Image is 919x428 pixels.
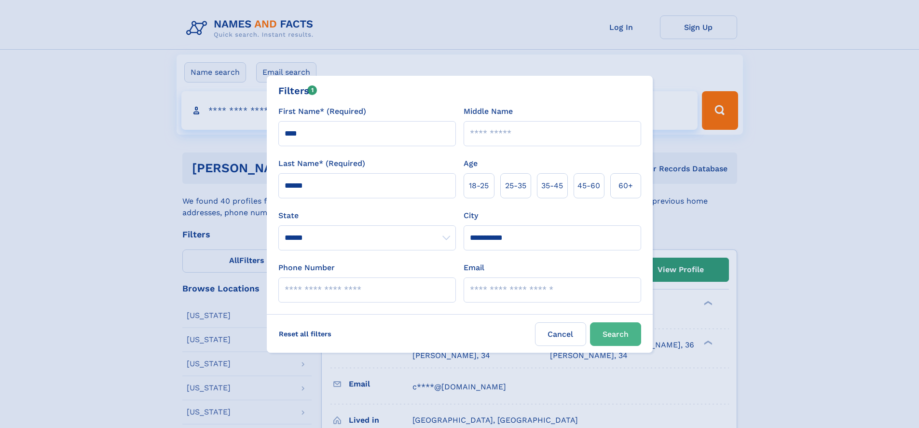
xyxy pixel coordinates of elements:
[464,158,478,169] label: Age
[278,158,365,169] label: Last Name* (Required)
[464,106,513,117] label: Middle Name
[278,83,317,98] div: Filters
[469,180,489,192] span: 18‑25
[577,180,600,192] span: 45‑60
[505,180,526,192] span: 25‑35
[273,322,338,345] label: Reset all filters
[535,322,586,346] label: Cancel
[278,262,335,274] label: Phone Number
[541,180,563,192] span: 35‑45
[464,210,478,221] label: City
[278,210,456,221] label: State
[278,106,366,117] label: First Name* (Required)
[618,180,633,192] span: 60+
[590,322,641,346] button: Search
[464,262,484,274] label: Email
